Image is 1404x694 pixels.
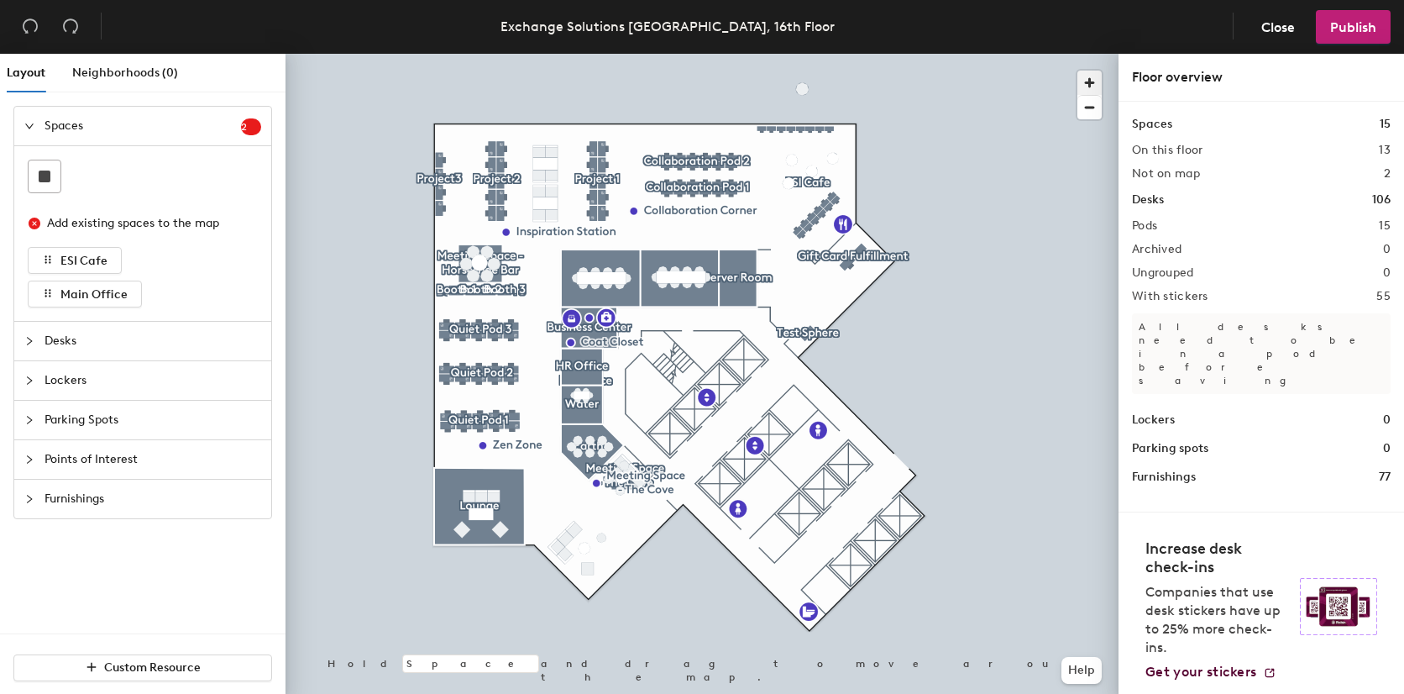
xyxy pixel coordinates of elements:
[45,480,261,518] span: Furnishings
[29,218,40,229] span: close-circle
[1132,67,1391,87] div: Floor overview
[28,247,122,274] button: ESI Cafe
[1300,578,1377,635] img: Sticker logo
[1132,144,1203,157] h2: On this floor
[241,121,261,133] span: 2
[1383,243,1391,256] h2: 0
[24,376,34,386] span: collapsed
[1379,468,1391,486] h1: 77
[500,16,835,37] div: Exchange Solutions [GEOGRAPHIC_DATA], 16th Floor
[1383,266,1391,280] h2: 0
[104,660,201,675] span: Custom Resource
[1132,115,1172,134] h1: Spaces
[1132,439,1208,458] h1: Parking spots
[1132,266,1194,280] h2: Ungrouped
[1132,191,1164,209] h1: Desks
[45,322,261,360] span: Desks
[1132,468,1196,486] h1: Furnishings
[24,415,34,425] span: collapsed
[1247,10,1309,44] button: Close
[1372,191,1391,209] h1: 106
[1132,243,1181,256] h2: Archived
[1380,115,1391,134] h1: 15
[1132,167,1200,181] h2: Not on map
[54,10,87,44] button: Redo (⌘ + ⇧ + Z)
[1384,167,1391,181] h2: 2
[1061,657,1102,684] button: Help
[45,107,241,145] span: Spaces
[1132,290,1208,303] h2: With stickers
[24,121,34,131] span: expanded
[1145,583,1290,657] p: Companies that use desk stickers have up to 25% more check-ins.
[45,440,261,479] span: Points of Interest
[24,336,34,346] span: collapsed
[241,118,261,135] sup: 2
[45,401,261,439] span: Parking Spots
[1145,664,1256,680] span: Get your stickers
[72,66,178,80] span: Neighborhoods (0)
[1383,411,1391,429] h1: 0
[13,655,272,681] button: Custom Resource
[24,494,34,504] span: collapsed
[1316,10,1391,44] button: Publish
[1132,313,1391,394] p: All desks need to be in a pod before saving
[1376,290,1391,303] h2: 55
[1379,219,1391,233] h2: 15
[13,10,47,44] button: Undo (⌘ + Z)
[45,361,261,400] span: Lockers
[1379,144,1391,157] h2: 13
[1145,664,1276,681] a: Get your stickers
[1383,439,1391,458] h1: 0
[1330,19,1376,35] span: Publish
[22,18,39,34] span: undo
[1145,539,1290,576] h4: Increase desk check-ins
[7,66,45,80] span: Layout
[1132,219,1157,233] h2: Pods
[60,254,107,268] span: ESI Cafe
[28,281,142,308] button: Main Office
[24,455,34,465] span: collapsed
[1132,411,1175,429] h1: Lockers
[60,287,128,302] span: Main Office
[47,214,247,233] div: Add existing spaces to the map
[1261,19,1295,35] span: Close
